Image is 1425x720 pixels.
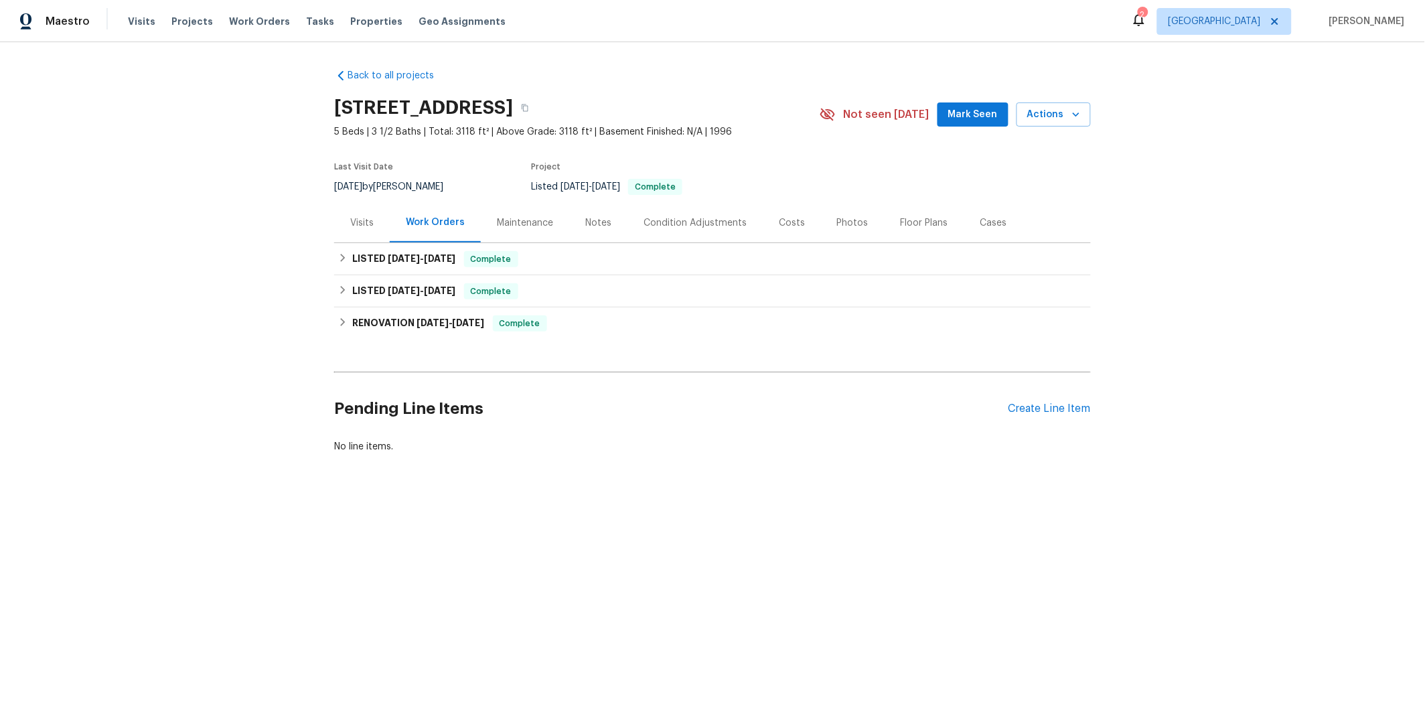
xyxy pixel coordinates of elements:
span: Not seen [DATE] [844,108,929,121]
span: Complete [465,253,517,266]
span: Complete [465,285,517,298]
div: Maintenance [497,216,553,230]
button: Actions [1017,102,1091,127]
span: Tasks [306,17,334,26]
h2: Pending Line Items [334,378,1008,440]
span: [DATE] [388,286,420,295]
span: Last Visit Date [334,163,393,171]
span: Geo Assignments [419,15,506,28]
div: LISTED [DATE]-[DATE]Complete [334,275,1091,307]
div: LISTED [DATE]-[DATE]Complete [334,243,1091,275]
div: No line items. [334,440,1091,453]
h6: RENOVATION [352,315,485,332]
span: Mark Seen [948,106,998,123]
span: - [388,286,456,295]
span: [DATE] [388,254,420,263]
span: [DATE] [334,182,362,192]
span: - [388,254,456,263]
span: Project [531,163,560,171]
span: [DATE] [592,182,620,192]
h6: LISTED [352,251,456,267]
div: Create Line Item [1008,403,1091,415]
span: [GEOGRAPHIC_DATA] [1169,15,1261,28]
span: [DATE] [453,318,485,328]
span: Work Orders [229,15,290,28]
div: Visits [350,216,374,230]
div: Cases [980,216,1007,230]
div: Costs [779,216,805,230]
div: 2 [1138,8,1147,21]
span: 5 Beds | 3 1/2 Baths | Total: 3118 ft² | Above Grade: 3118 ft² | Basement Finished: N/A | 1996 [334,125,820,139]
div: RENOVATION [DATE]-[DATE]Complete [334,307,1091,340]
span: [PERSON_NAME] [1324,15,1405,28]
span: Complete [494,317,546,330]
div: Condition Adjustments [644,216,747,230]
span: Projects [171,15,213,28]
span: - [560,182,620,192]
span: Actions [1027,106,1080,123]
span: Listed [531,182,682,192]
span: Maestro [46,15,90,28]
div: Notes [585,216,611,230]
span: Properties [350,15,402,28]
button: Mark Seen [937,102,1008,127]
div: by [PERSON_NAME] [334,179,459,195]
div: Floor Plans [901,216,948,230]
h6: LISTED [352,283,456,299]
div: Photos [837,216,869,230]
span: - [417,318,485,328]
button: Copy Address [513,96,537,120]
h2: [STREET_ADDRESS] [334,101,513,115]
span: [DATE] [560,182,589,192]
a: Back to all projects [334,69,463,82]
span: [DATE] [424,254,456,263]
div: Work Orders [406,216,465,229]
span: [DATE] [424,286,456,295]
span: [DATE] [417,318,449,328]
span: Visits [128,15,155,28]
span: Complete [629,183,681,191]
